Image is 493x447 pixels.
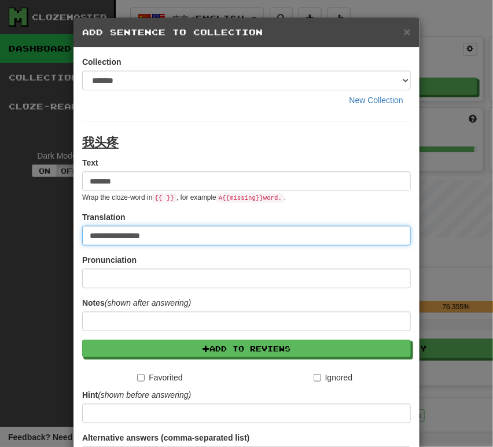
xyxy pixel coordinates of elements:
[82,27,411,38] h5: Add Sentence to Collection
[82,211,126,223] label: Translation
[82,254,137,266] label: Pronunciation
[82,297,191,309] label: Notes
[82,135,119,149] u: 我头疼
[82,193,286,201] small: Wrap the cloze-word in , for example .
[216,193,284,203] code: A {{ missing }} word.
[105,298,191,307] em: (shown after answering)
[82,157,98,168] label: Text
[82,389,191,401] label: Hint
[404,25,411,38] span: ×
[82,340,411,357] button: Add to Reviews
[314,372,352,383] label: Ignored
[342,90,411,110] button: New Collection
[82,56,122,68] label: Collection
[404,25,411,38] button: Close
[164,193,176,203] code: }}
[98,390,191,400] em: (shown before answering)
[314,374,321,382] input: Ignored
[152,193,164,203] code: {{
[137,374,145,382] input: Favorited
[82,432,249,444] label: Alternative answers (comma-separated list)
[137,372,182,383] label: Favorited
